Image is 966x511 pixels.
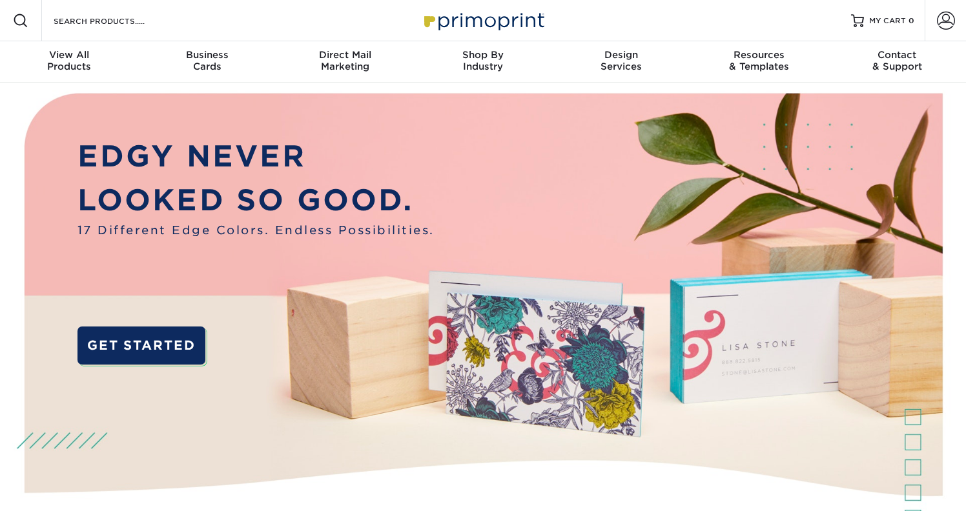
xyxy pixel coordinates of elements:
span: Business [138,49,276,61]
p: LOOKED SO GOOD. [77,179,435,222]
a: DesignServices [552,41,690,83]
span: Resources [690,49,828,61]
div: Industry [414,49,552,72]
div: Marketing [276,49,414,72]
a: GET STARTED [77,326,205,365]
a: Direct MailMarketing [276,41,414,83]
span: MY CART [869,15,906,26]
span: 17 Different Edge Colors. Endless Possibilities. [77,222,435,239]
div: & Templates [690,49,828,72]
span: Design [552,49,690,61]
div: Cards [138,49,276,72]
div: Services [552,49,690,72]
img: Primoprint [418,6,548,34]
input: SEARCH PRODUCTS..... [52,13,178,28]
a: BusinessCards [138,41,276,83]
div: & Support [828,49,966,72]
span: Shop By [414,49,552,61]
a: Contact& Support [828,41,966,83]
span: Contact [828,49,966,61]
p: EDGY NEVER [77,135,435,178]
a: Shop ByIndustry [414,41,552,83]
a: Resources& Templates [690,41,828,83]
span: 0 [909,16,914,25]
span: Direct Mail [276,49,414,61]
